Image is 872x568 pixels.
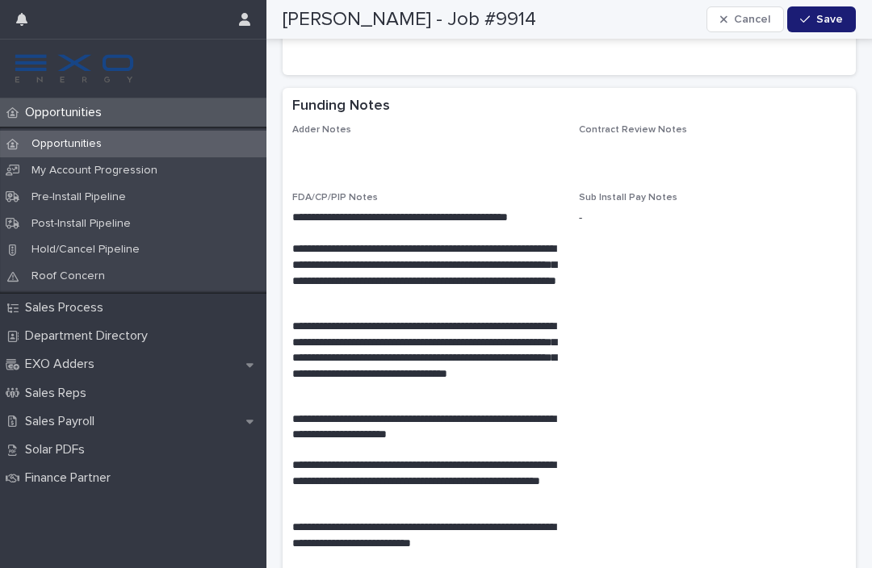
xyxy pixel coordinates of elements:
[579,210,846,227] p: -
[292,98,390,115] h2: Funding Notes
[19,386,99,401] p: Sales Reps
[19,357,107,372] p: EXO Adders
[283,8,536,31] h2: [PERSON_NAME] - Job #9914
[579,125,687,135] span: Contract Review Notes
[816,14,843,25] span: Save
[19,105,115,120] p: Opportunities
[13,52,136,85] img: FKS5r6ZBThi8E5hshIGi
[787,6,856,32] button: Save
[19,243,153,257] p: Hold/Cancel Pipeline
[19,164,170,177] p: My Account Progression
[734,14,770,25] span: Cancel
[19,442,98,457] p: Solar PDFs
[292,193,378,203] span: FDA/CP/PIP Notes
[19,414,107,429] p: Sales Payroll
[19,470,124,486] p: Finance Partner
[19,217,144,231] p: Post-Install Pipeline
[19,328,161,344] p: Department Directory
[19,300,116,315] p: Sales Process
[706,6,784,32] button: Cancel
[19,269,118,283] p: Roof Concern
[292,125,351,135] span: Adder Notes
[19,190,139,204] p: Pre-Install Pipeline
[19,137,115,151] p: Opportunities
[579,193,677,203] span: Sub Install Pay Notes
